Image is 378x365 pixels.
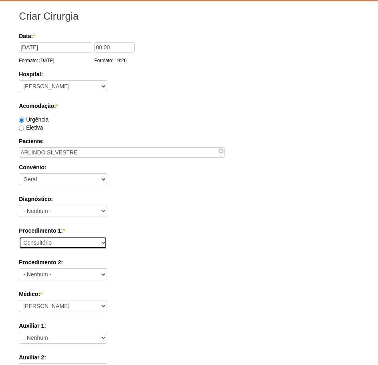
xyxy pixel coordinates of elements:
[19,195,359,203] label: Diagnóstico:
[40,291,42,297] span: Este campo é obrigatório.
[19,322,359,330] label: Auxiliar 1:
[19,258,359,266] label: Procedimento 2:
[19,11,359,21] h1: Criar Cirurgia
[19,116,49,123] label: Urgência
[19,118,24,123] input: Urgência
[19,227,359,235] label: Procedimento 1:
[33,33,35,39] span: Este campo é obrigatório.
[19,57,94,65] div: Formato: [DATE]
[19,137,359,145] label: Paciente:
[19,126,24,131] input: Eletiva
[19,32,356,40] label: Data:
[19,102,359,110] label: Acomodação:
[19,70,359,78] label: Hospital:
[56,103,58,109] span: Este campo é obrigatório.
[19,163,359,171] label: Convênio:
[19,353,359,361] label: Auxiliar 2:
[19,124,43,131] label: Eletiva
[94,57,137,65] div: Formato: 19:20
[19,290,359,298] label: Médico:
[63,227,65,234] span: Este campo é obrigatório.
